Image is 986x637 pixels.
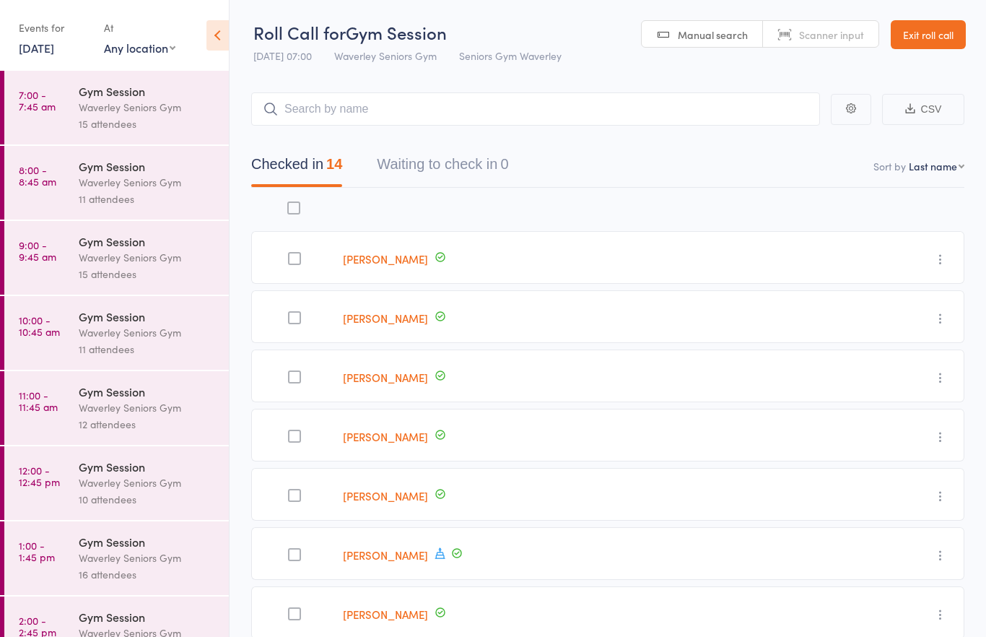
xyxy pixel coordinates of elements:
[104,40,175,56] div: Any location
[79,550,217,566] div: Waverley Seniors Gym
[343,488,428,503] a: [PERSON_NAME]
[19,464,60,487] time: 12:00 - 12:45 pm
[343,429,428,444] a: [PERSON_NAME]
[377,149,508,187] button: Waiting to check in0
[251,92,820,126] input: Search by name
[4,71,229,144] a: 7:00 -7:45 amGym SessionWaverley Seniors Gym15 attendees
[79,233,217,249] div: Gym Session
[253,20,346,44] span: Roll Call for
[678,27,748,42] span: Manual search
[459,48,562,63] span: Seniors Gym Waverley
[79,83,217,99] div: Gym Session
[79,158,217,174] div: Gym Session
[19,164,56,187] time: 8:00 - 8:45 am
[79,174,217,191] div: Waverley Seniors Gym
[891,20,966,49] a: Exit roll call
[19,389,58,412] time: 11:00 - 11:45 am
[343,547,428,563] a: [PERSON_NAME]
[346,20,447,44] span: Gym Session
[79,383,217,399] div: Gym Session
[799,27,864,42] span: Scanner input
[882,94,964,125] button: CSV
[79,249,217,266] div: Waverley Seniors Gym
[253,48,312,63] span: [DATE] 07:00
[4,521,229,595] a: 1:00 -1:45 pmGym SessionWaverley Seniors Gym16 attendees
[4,146,229,220] a: 8:00 -8:45 amGym SessionWaverley Seniors Gym11 attendees
[343,311,428,326] a: [PERSON_NAME]
[909,159,957,173] div: Last name
[79,474,217,491] div: Waverley Seniors Gym
[500,156,508,172] div: 0
[19,16,90,40] div: Events for
[251,149,342,187] button: Checked in14
[79,491,217,508] div: 10 attendees
[326,156,342,172] div: 14
[19,314,60,337] time: 10:00 - 10:45 am
[19,40,54,56] a: [DATE]
[79,324,217,341] div: Waverley Seniors Gym
[79,609,217,625] div: Gym Session
[79,399,217,416] div: Waverley Seniors Gym
[79,116,217,132] div: 15 attendees
[19,239,56,262] time: 9:00 - 9:45 am
[79,566,217,583] div: 16 attendees
[4,296,229,370] a: 10:00 -10:45 amGym SessionWaverley Seniors Gym11 attendees
[4,371,229,445] a: 11:00 -11:45 amGym SessionWaverley Seniors Gym12 attendees
[343,370,428,385] a: [PERSON_NAME]
[79,416,217,433] div: 12 attendees
[873,159,906,173] label: Sort by
[79,459,217,474] div: Gym Session
[79,308,217,324] div: Gym Session
[334,48,437,63] span: Waverley Seniors Gym
[4,446,229,520] a: 12:00 -12:45 pmGym SessionWaverley Seniors Gym10 attendees
[343,251,428,266] a: [PERSON_NAME]
[19,539,55,563] time: 1:00 - 1:45 pm
[4,221,229,295] a: 9:00 -9:45 amGym SessionWaverley Seniors Gym15 attendees
[79,341,217,357] div: 11 attendees
[79,266,217,282] div: 15 attendees
[104,16,175,40] div: At
[79,191,217,207] div: 11 attendees
[343,607,428,622] a: [PERSON_NAME]
[19,89,56,112] time: 7:00 - 7:45 am
[79,99,217,116] div: Waverley Seniors Gym
[79,534,217,550] div: Gym Session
